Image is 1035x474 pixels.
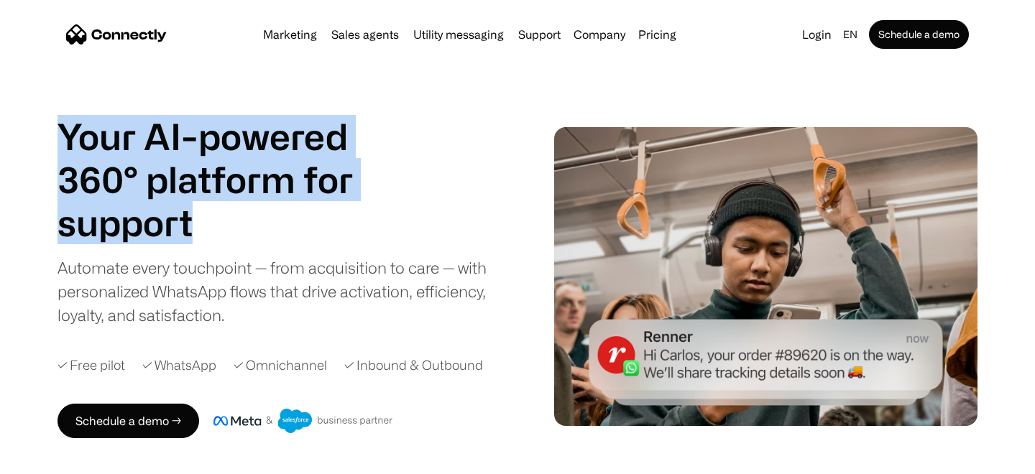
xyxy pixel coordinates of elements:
[57,404,199,438] a: Schedule a demo →
[29,449,86,469] ul: Language list
[57,201,388,244] div: 2 of 4
[213,409,393,433] img: Meta and Salesforce business partner badge.
[234,355,327,375] div: ✓ Omnichannel
[512,29,566,40] a: Support
[574,24,625,45] div: Company
[57,201,388,244] h1: support
[142,355,216,375] div: ✓ WhatsApp
[408,29,510,40] a: Utility messaging
[837,24,866,45] div: en
[57,201,388,244] div: carousel
[14,447,86,469] aside: Language selected: English
[569,24,630,45] div: Company
[796,24,837,45] a: Login
[57,115,388,201] h1: Your AI-powered 360° platform for
[66,24,167,45] a: home
[257,29,323,40] a: Marketing
[57,256,510,327] div: Automate every touchpoint — from acquisition to care — with personalized WhatsApp flows that driv...
[326,29,405,40] a: Sales agents
[843,24,857,45] div: en
[57,355,125,375] div: ✓ Free pilot
[344,355,483,375] div: ✓ Inbound & Outbound
[632,29,682,40] a: Pricing
[869,20,969,49] a: Schedule a demo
